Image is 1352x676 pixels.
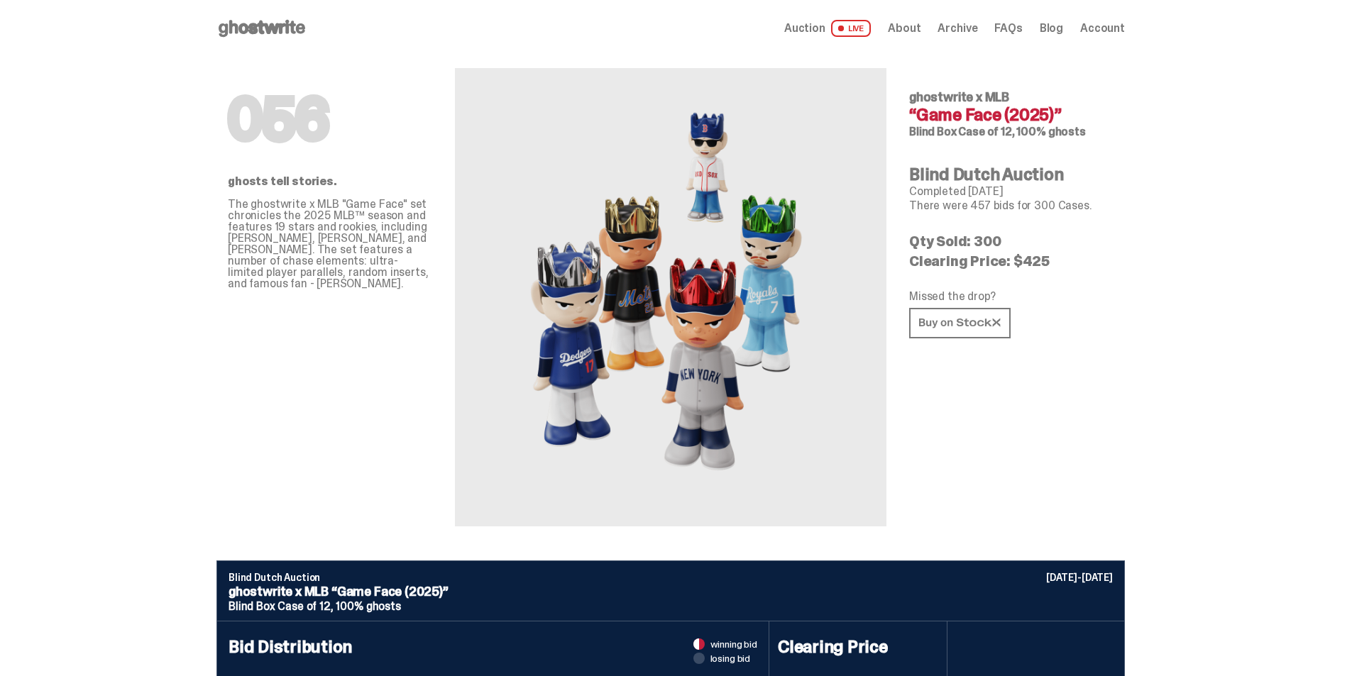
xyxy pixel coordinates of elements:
[784,23,825,34] span: Auction
[228,199,432,289] p: The ghostwrite x MLB "Game Face" set chronicles the 2025 MLB™ season and features 19 stars and ro...
[710,653,751,663] span: losing bid
[515,102,827,492] img: MLB&ldquo;Game Face (2025)&rdquo;
[909,106,1114,123] h4: “Game Face (2025)”
[888,23,920,34] a: About
[938,23,977,34] a: Archive
[784,20,871,37] a: Auction LIVE
[710,639,757,649] span: winning bid
[909,234,1114,248] p: Qty Sold: 300
[1040,23,1063,34] a: Blog
[229,585,1113,598] p: ghostwrite x MLB “Game Face (2025)”
[228,91,432,148] h1: 056
[909,254,1114,268] p: Clearing Price: $425
[229,572,1113,582] p: Blind Dutch Auction
[909,89,1009,106] span: ghostwrite x MLB
[909,200,1114,211] p: There were 457 bids for 300 Cases.
[909,166,1114,183] h4: Blind Dutch Auction
[228,176,432,187] p: ghosts tell stories.
[909,186,1114,197] p: Completed [DATE]
[778,638,938,655] h4: Clearing Price
[994,23,1022,34] a: FAQs
[1046,572,1113,582] p: [DATE]-[DATE]
[909,291,1114,302] p: Missed the drop?
[831,20,872,37] span: LIVE
[909,124,1086,139] span: Blind Box Case of 12, 100% ghosts
[1080,23,1125,34] a: Account
[229,599,401,614] span: Blind Box Case of 12, 100% ghosts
